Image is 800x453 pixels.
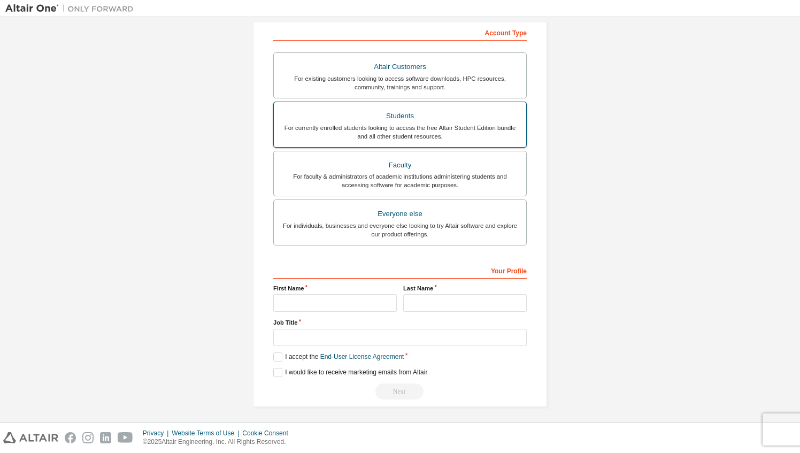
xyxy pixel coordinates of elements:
img: altair_logo.svg [3,432,58,443]
img: instagram.svg [82,432,94,443]
a: End-User License Agreement [320,353,404,360]
label: I would like to receive marketing emails from Altair [273,368,427,377]
img: facebook.svg [65,432,76,443]
div: For existing customers looking to access software downloads, HPC resources, community, trainings ... [280,74,520,91]
div: Account Type [273,24,527,41]
label: I accept the [273,352,404,362]
label: First Name [273,284,397,293]
div: Cookie Consent [242,429,294,437]
div: Everyone else [280,206,520,221]
div: Students [280,109,520,124]
img: linkedin.svg [100,432,111,443]
div: Website Terms of Use [172,429,242,437]
div: Your Profile [273,262,527,279]
img: Altair One [5,3,139,14]
img: youtube.svg [118,432,133,443]
label: Job Title [273,318,527,327]
div: For individuals, businesses and everyone else looking to try Altair software and explore our prod... [280,221,520,239]
div: Read and acccept EULA to continue [273,383,527,400]
label: Last Name [403,284,527,293]
div: Faculty [280,158,520,173]
div: For faculty & administrators of academic institutions administering students and accessing softwa... [280,172,520,189]
div: Altair Customers [280,59,520,74]
div: Privacy [143,429,172,437]
p: © 2025 Altair Engineering, Inc. All Rights Reserved. [143,437,295,447]
div: For currently enrolled students looking to access the free Altair Student Edition bundle and all ... [280,124,520,141]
